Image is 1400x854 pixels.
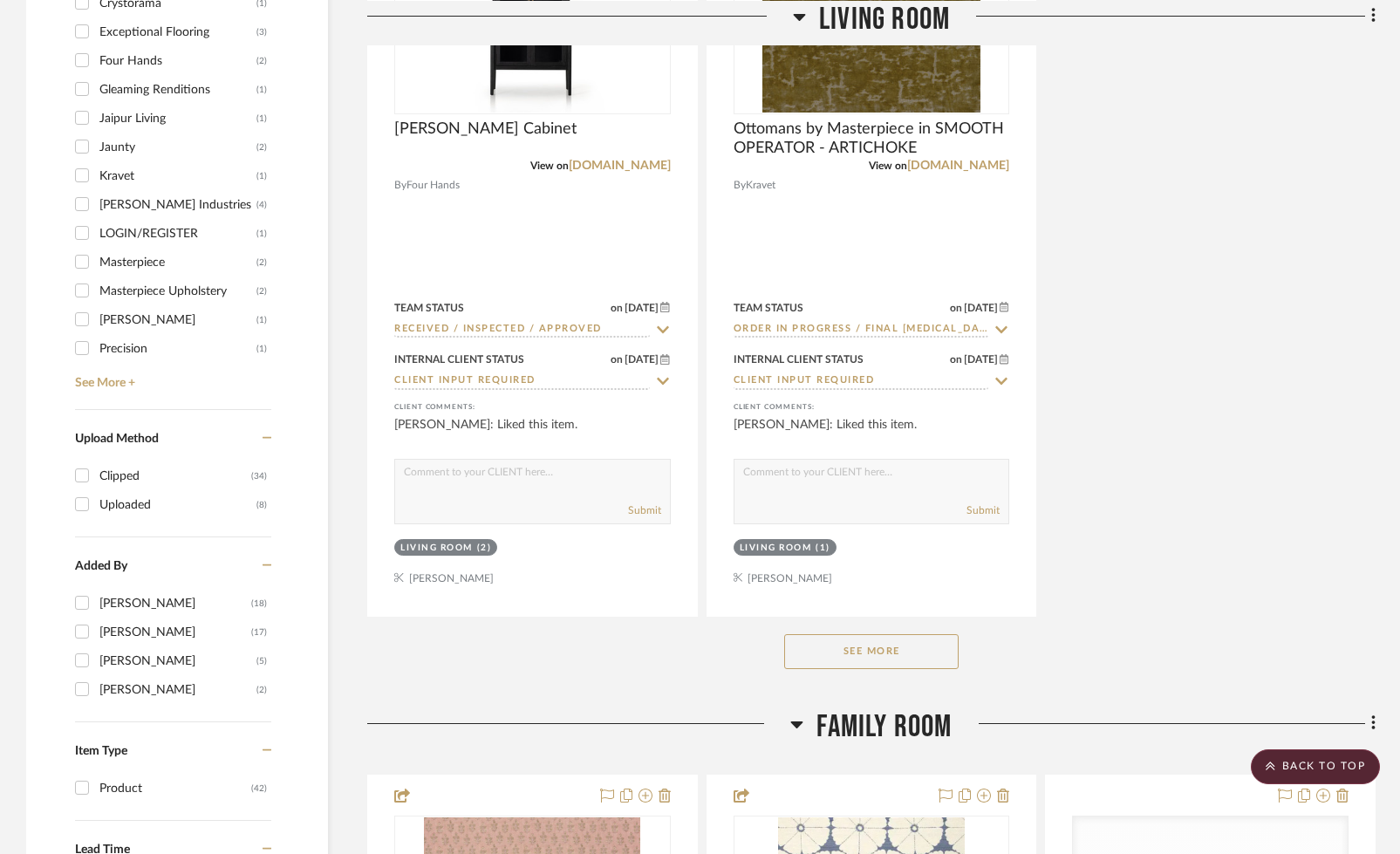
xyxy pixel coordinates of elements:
[256,191,267,219] div: (4)
[99,162,256,190] div: Kravet
[611,303,623,313] span: on
[962,302,1000,314] span: [DATE]
[251,618,267,646] div: (17)
[734,352,864,367] div: Internal Client Status
[256,277,267,305] div: (2)
[734,373,989,390] input: Type to Search…
[99,590,251,618] div: [PERSON_NAME]
[99,133,256,161] div: Jaunty
[1251,749,1380,784] scroll-to-top-button: BACK TO TOP
[406,177,460,194] span: Four Hands
[256,647,267,675] div: (5)
[99,618,251,646] div: [PERSON_NAME]
[99,47,256,75] div: Four Hands
[869,161,907,171] span: View on
[400,542,473,555] div: Living Room
[907,160,1009,172] a: [DOMAIN_NAME]
[950,354,962,365] span: on
[256,105,267,133] div: (1)
[99,249,256,277] div: Masterpiece
[75,560,127,572] span: Added By
[75,433,159,445] span: Upload Method
[99,647,256,675] div: [PERSON_NAME]
[734,120,1010,158] span: Ottomans by Masterpiece in SMOOTH OPERATOR - ARTICHOKE
[256,491,267,519] div: (8)
[99,676,256,704] div: [PERSON_NAME]
[256,306,267,334] div: (1)
[71,363,271,391] a: See More +
[256,47,267,75] div: (2)
[99,462,251,490] div: Clipped
[962,353,1000,366] span: [DATE]
[784,634,959,669] button: See More
[256,18,267,46] div: (3)
[623,353,660,366] span: [DATE]
[99,775,251,803] div: Product
[99,220,256,248] div: LOGIN/REGISTER
[256,162,267,190] div: (1)
[99,491,256,519] div: Uploaded
[99,335,256,363] div: Precision
[394,120,577,139] span: [PERSON_NAME] Cabinet
[611,354,623,365] span: on
[569,160,671,172] a: [DOMAIN_NAME]
[256,676,267,704] div: (2)
[99,191,256,219] div: [PERSON_NAME] Industries
[734,416,1010,451] div: [PERSON_NAME]: Liked this item.
[950,303,962,313] span: on
[256,335,267,363] div: (1)
[99,306,256,334] div: [PERSON_NAME]
[256,220,267,248] div: (1)
[623,302,660,314] span: [DATE]
[746,177,775,194] span: Kravet
[394,373,650,390] input: Type to Search…
[75,745,127,757] span: Item Type
[740,542,812,555] div: Living Room
[734,300,803,316] div: Team Status
[251,775,267,803] div: (42)
[251,590,267,618] div: (18)
[99,277,256,305] div: Masterpiece Upholstery
[394,416,671,451] div: [PERSON_NAME]: Liked this item.
[256,249,267,277] div: (2)
[816,708,952,746] span: Family Room
[477,542,492,555] div: (2)
[394,352,524,367] div: Internal Client Status
[816,542,830,555] div: (1)
[251,462,267,490] div: (34)
[628,502,661,518] button: Submit
[256,133,267,161] div: (2)
[99,76,256,104] div: Gleaming Renditions
[99,18,256,46] div: Exceptional Flooring
[734,322,989,338] input: Type to Search…
[256,76,267,104] div: (1)
[394,322,650,338] input: Type to Search…
[99,105,256,133] div: Jaipur Living
[394,300,464,316] div: Team Status
[734,177,746,194] span: By
[966,502,1000,518] button: Submit
[530,161,569,171] span: View on
[394,177,406,194] span: By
